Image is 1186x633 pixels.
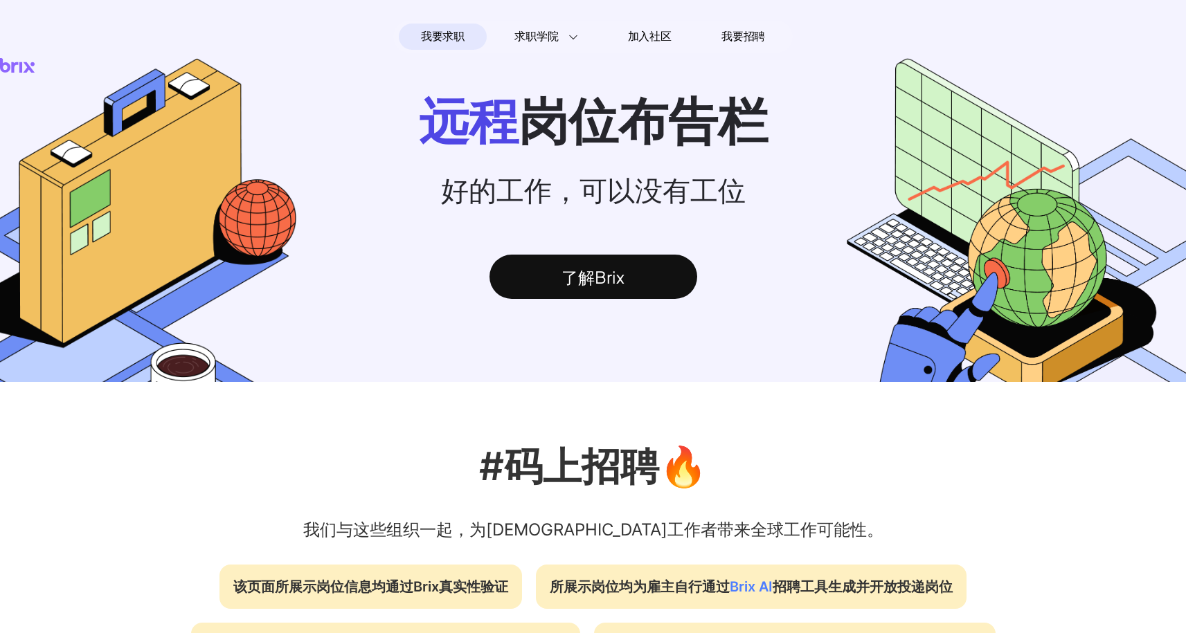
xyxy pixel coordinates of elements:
[628,26,672,48] span: 加入社区
[219,565,522,609] div: 该页面所展示岗位信息均通过Brix真实性验证
[536,565,967,609] div: 所展示岗位均为雇主自行通过 招聘工具生成并开放投递岗位
[730,578,773,595] span: Brix AI
[721,28,765,45] span: 我要招聘
[421,26,465,48] span: 我要求职
[489,255,697,299] div: 了解Brix
[514,28,558,45] span: 求职学院
[419,91,519,151] span: 远程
